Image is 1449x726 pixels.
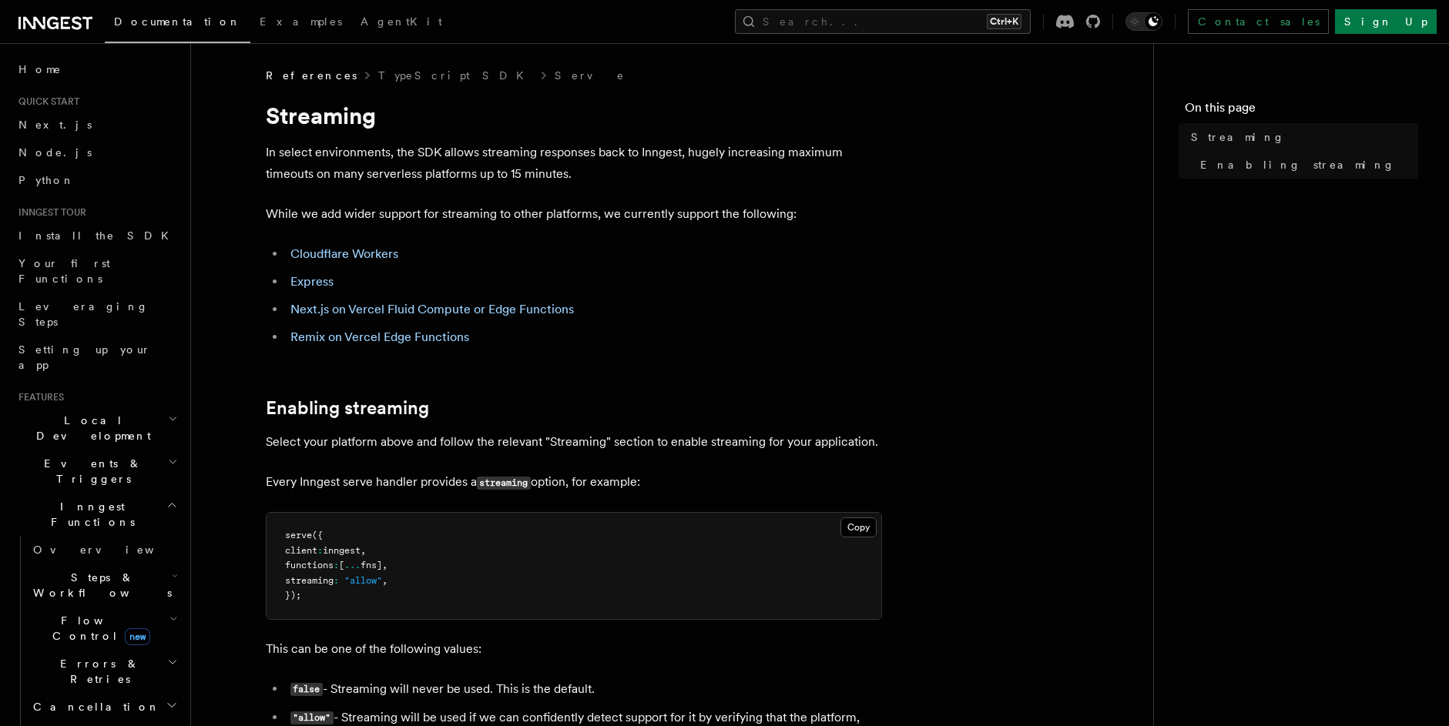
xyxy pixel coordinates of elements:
p: While we add wider support for streaming to other platforms, we currently support the following: [266,203,882,225]
span: Flow Control [27,613,169,644]
a: Setting up your app [12,336,181,379]
span: , [382,575,387,586]
h1: Streaming [266,102,882,129]
a: Next.js [12,111,181,139]
span: Home [18,62,62,77]
a: Examples [250,5,351,42]
a: Home [12,55,181,83]
button: Local Development [12,406,181,450]
p: Every Inngest serve handler provides a option, for example: [266,471,882,493]
button: Events & Triggers [12,450,181,493]
h4: On this page [1185,99,1418,123]
span: AgentKit [361,15,442,28]
button: Flow Controlnew [27,607,181,650]
a: Python [12,166,181,194]
a: Leveraging Steps [12,293,181,336]
a: Documentation [105,5,250,43]
a: Enabling streaming [266,397,429,419]
span: Cancellation [27,699,160,714]
code: streaming [477,477,531,490]
a: Serve [555,68,626,83]
a: AgentKit [351,5,451,42]
a: Sign Up [1335,9,1437,34]
span: : [334,575,339,586]
span: Next.js [18,119,92,131]
a: Express [290,274,334,289]
span: Enabling streaming [1200,157,1395,172]
span: ({ [312,530,323,540]
span: Install the SDK [18,229,178,242]
span: fns] [361,560,382,570]
a: Remix on Vercel Edge Functions [290,330,469,344]
button: Steps & Workflows [27,564,181,607]
button: Inngest Functions [12,493,181,536]
button: Toggle dark mode [1125,12,1162,31]
span: inngest [323,545,361,556]
span: Errors & Retries [27,656,167,687]
a: TypeScript SDK [378,68,533,83]
span: , [382,560,387,570]
span: Features [12,391,64,403]
span: }); [285,590,301,601]
span: Streaming [1191,129,1285,145]
span: Documentation [114,15,241,28]
span: Examples [260,15,342,28]
a: Node.js [12,139,181,166]
span: streaming [285,575,334,586]
span: functions [285,560,334,570]
kbd: Ctrl+K [987,14,1021,29]
span: Steps & Workflows [27,570,172,601]
span: Your first Functions [18,257,110,285]
span: ... [344,560,361,570]
a: Contact sales [1188,9,1329,34]
li: - Streaming will never be used. This is the default. [286,678,882,701]
span: client [285,545,317,556]
span: Events & Triggers [12,456,168,487]
span: "allow" [344,575,382,586]
code: false [290,683,323,696]
span: : [334,560,339,570]
a: Enabling streaming [1194,151,1418,179]
p: This can be one of the following values: [266,638,882,660]
button: Search...Ctrl+K [735,9,1031,34]
span: serve [285,530,312,540]
button: Cancellation [27,693,181,721]
code: "allow" [290,711,334,724]
span: [ [339,560,344,570]
span: References [266,68,357,83]
span: Leveraging Steps [18,300,149,328]
a: Next.js on Vercel Fluid Compute or Edge Functions [290,302,574,316]
p: Select your platform above and follow the relevant "Streaming" section to enable streaming for yo... [266,431,882,453]
span: Setting up your app [18,343,151,371]
span: Overview [33,544,192,556]
span: Inngest tour [12,206,86,219]
span: Node.js [18,146,92,159]
span: Python [18,174,75,186]
a: Cloudflare Workers [290,246,398,261]
a: Overview [27,536,181,564]
span: Local Development [12,413,168,443]
span: Quick start [12,95,79,108]
span: : [317,545,323,556]
a: Install the SDK [12,222,181,249]
span: , [361,545,366,556]
span: new [125,628,150,645]
button: Copy [840,517,877,537]
span: Inngest Functions [12,499,166,530]
a: Streaming [1185,123,1418,151]
a: Your first Functions [12,249,181,293]
button: Errors & Retries [27,650,181,693]
p: In select environments, the SDK allows streaming responses back to Inngest, hugely increasing max... [266,142,882,185]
